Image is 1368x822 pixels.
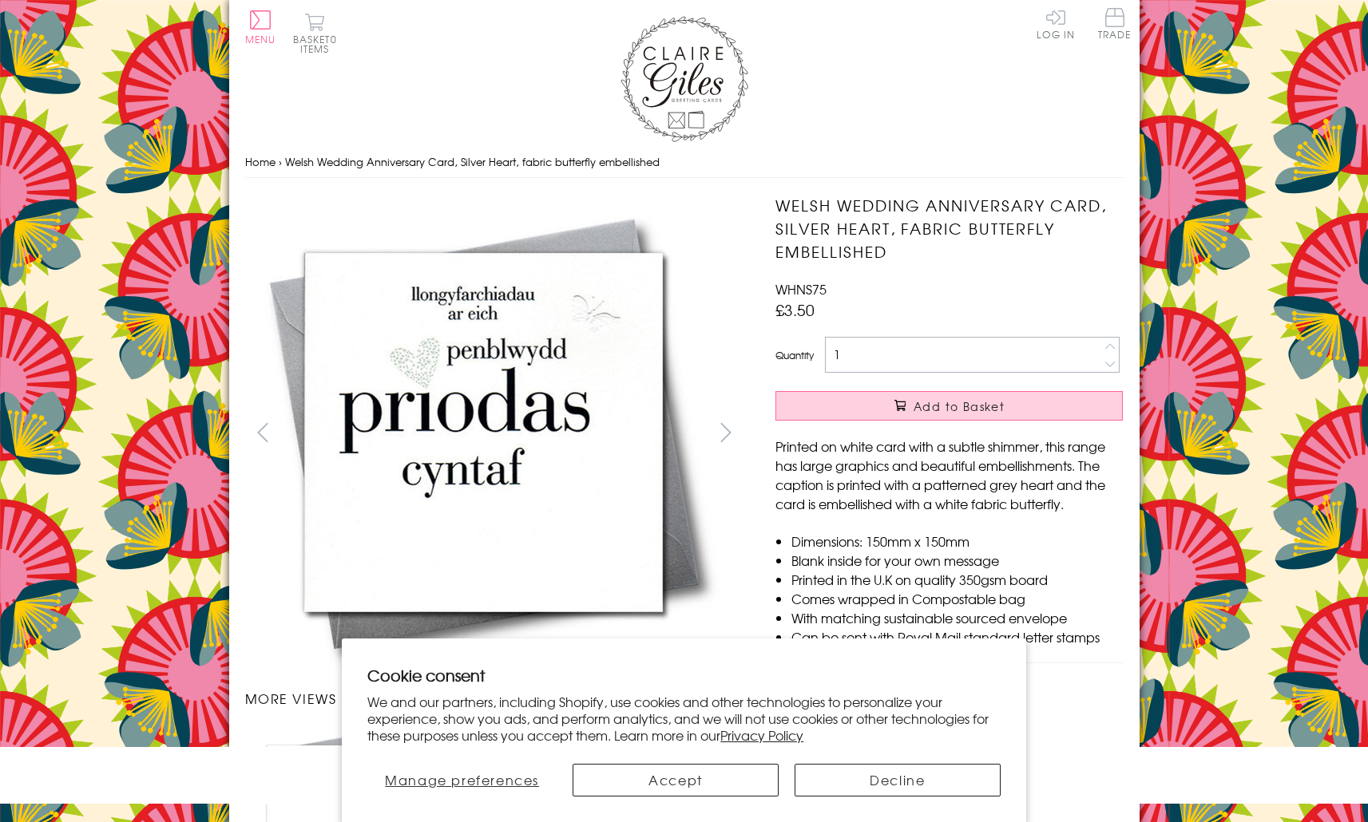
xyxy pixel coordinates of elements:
span: Menu [245,32,276,46]
span: Welsh Wedding Anniversary Card, Silver Heart, fabric butterfly embellished [285,154,660,169]
button: Decline [795,764,1001,796]
li: Can be sent with Royal Mail standard letter stamps [791,627,1123,646]
h1: Welsh Wedding Anniversary Card, Silver Heart, fabric butterfly embellished [775,194,1123,263]
span: Manage preferences [385,770,539,789]
span: 0 items [300,32,337,56]
label: Quantity [775,348,814,362]
img: Welsh Wedding Anniversary Card, Silver Heart, fabric butterfly embellished [245,194,724,673]
button: prev [245,414,281,450]
li: Comes wrapped in Compostable bag [791,589,1123,608]
li: Blank inside for your own message [791,551,1123,570]
li: With matching sustainable sourced envelope [791,608,1123,627]
a: Privacy Policy [720,725,803,745]
button: Add to Basket [775,391,1123,421]
img: Claire Giles Greetings Cards [621,16,748,142]
h2: Cookie consent [367,664,1001,686]
button: next [708,414,743,450]
a: Log In [1037,8,1075,39]
p: We and our partners, including Shopify, use cookies and other technologies to personalize your ex... [367,694,1001,743]
h3: More views [245,689,744,708]
span: WHNS75 [775,279,827,298]
a: Trade [1098,8,1132,42]
li: Printed in the U.K on quality 350gsm board [791,570,1123,589]
a: Home [245,154,276,169]
span: Trade [1098,8,1132,39]
span: Add to Basket [914,398,1005,414]
button: Accept [573,764,779,796]
button: Basket0 items [293,13,337,53]
li: Dimensions: 150mm x 150mm [791,532,1123,551]
button: Manage preferences [367,764,557,796]
span: › [279,154,282,169]
span: £3.50 [775,298,815,321]
p: Printed on white card with a subtle shimmer, this range has large graphics and beautiful embellis... [775,437,1123,513]
nav: breadcrumbs [245,146,1124,179]
button: Menu [245,10,276,44]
